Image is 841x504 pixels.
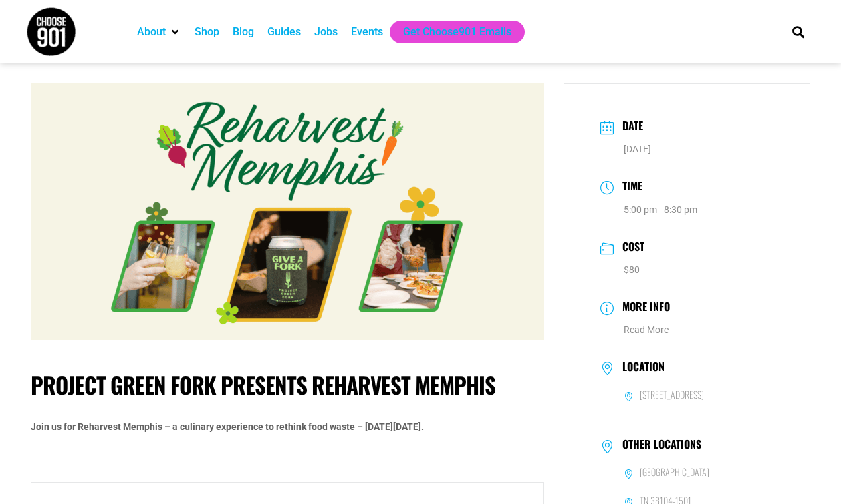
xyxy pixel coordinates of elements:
abbr: 5:00 pm - 8:30 pm [624,204,697,215]
h3: More Info [616,298,670,318]
a: Guides [267,24,301,40]
a: Get Choose901 Emails [403,24,511,40]
span: [DATE] [624,144,651,154]
dd: $80 [600,262,773,278]
h6: [GEOGRAPHIC_DATA] [640,466,709,478]
a: Jobs [314,24,338,40]
h3: Date [616,117,643,137]
a: Shop [195,24,219,40]
a: Blog [233,24,254,40]
h3: Time [616,178,642,197]
h3: Other Locations [616,438,701,454]
a: About [137,24,166,40]
h6: [STREET_ADDRESS] [640,389,704,401]
h1: Project Green Fork presents Reharvest Memphis [31,372,544,399]
h3: Location [616,360,665,376]
strong: Join us for Reharvest Memphis – a culinary experience to rethink food waste – [DATE][DATE]. [31,421,424,432]
a: Read More [624,324,669,335]
h3: Cost [616,238,644,258]
div: Search [788,21,810,43]
div: About [130,21,188,43]
nav: Main nav [130,21,769,43]
a: Events [351,24,383,40]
